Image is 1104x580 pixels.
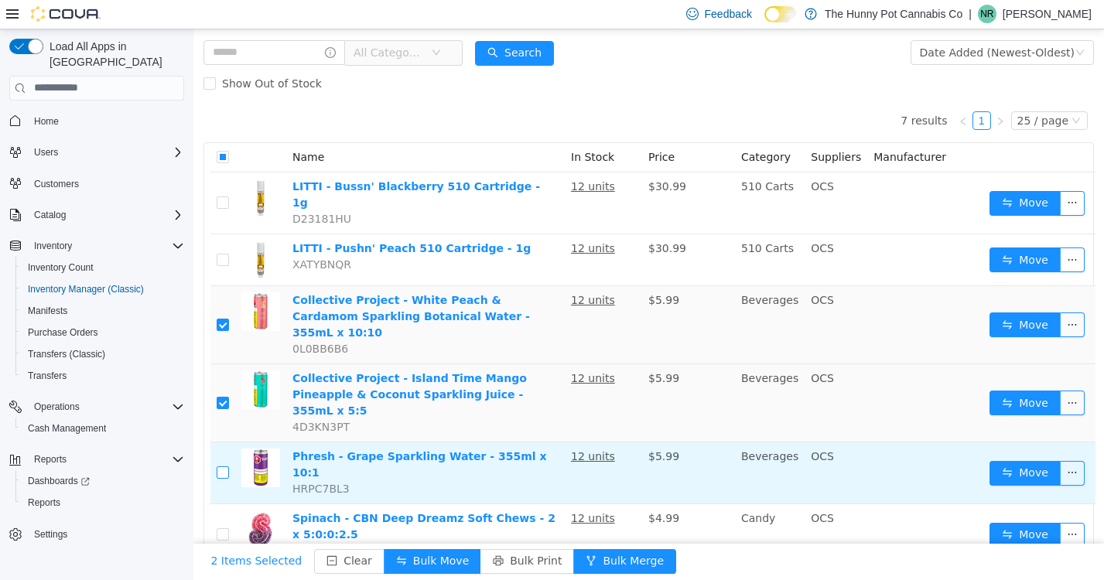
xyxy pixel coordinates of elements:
[48,211,87,250] img: LITTI - Pushn' Peach 510 Cartridge - 1g hero shot
[48,481,87,520] img: Spinach - CBN Deep Dreamz Soft Chews - 2 x 5:0:0:2.5 hero shot
[380,520,483,544] button: icon: forkBulk Merge
[34,240,72,252] span: Inventory
[28,524,184,544] span: Settings
[3,110,190,132] button: Home
[779,82,798,101] li: 1
[542,257,611,335] td: Beverages
[48,263,87,302] img: Collective Project - White Peach & Cardamom Sparkling Botanical Water - 355mL x 10:10 hero shot
[15,470,190,492] a: Dashboards
[378,151,422,163] u: 12 units
[764,6,797,22] input: Dark Mode
[99,121,131,134] span: Name
[28,206,184,224] span: Catalog
[99,213,337,225] a: LITTI - Pushn' Peach 510 Cartridge - 1g
[287,520,381,544] button: icon: printerBulk Print
[780,83,797,100] a: 1
[542,413,611,475] td: Beverages
[121,520,191,544] button: icon: minus-squareClear
[866,162,891,186] button: icon: ellipsis
[15,492,190,513] button: Reports
[99,229,158,241] span: XATYBNQR
[15,257,190,278] button: Inventory Count
[617,421,641,433] span: OCS
[617,343,641,355] span: OCS
[34,115,59,128] span: Home
[28,174,184,193] span: Customers
[542,205,611,257] td: 510 Carts
[22,493,184,512] span: Reports
[48,341,87,380] img: Collective Project - Island Time Mango Pineapple & Coconut Sparkling Juice - 355mL x 5:5 hero shot
[15,322,190,343] button: Purchase Orders
[617,213,641,225] span: OCS
[866,432,891,456] button: icon: ellipsis
[28,206,72,224] button: Catalog
[28,283,144,295] span: Inventory Manager (Classic)
[28,143,64,162] button: Users
[22,323,104,342] a: Purchase Orders
[28,525,73,544] a: Settings
[28,370,67,382] span: Transfers
[22,345,111,363] a: Transfers (Classic)
[22,419,184,438] span: Cash Management
[22,302,73,320] a: Manifests
[22,367,184,385] span: Transfers
[3,142,190,163] button: Users
[866,493,891,518] button: icon: ellipsis
[22,472,184,490] span: Dashboards
[99,421,354,449] a: Phresh - Grape Sparkling Water - 355ml x 10:1
[28,475,90,487] span: Dashboards
[455,343,486,355] span: $5.99
[796,283,867,308] button: icon: swapMove
[99,483,362,511] a: Spinach - CBN Deep Dreamz Soft Chews - 2 x 5:0:0:2.5
[455,421,486,433] span: $5.99
[978,5,996,23] div: Nolan Ryan
[707,82,754,101] li: 7 results
[866,361,891,386] button: icon: ellipsis
[680,121,753,134] span: Manufacturer
[48,149,87,188] img: LITTI - Bussn' Blackberry 510 Cartridge - 1g hero shot
[378,483,422,495] u: 12 units
[28,237,184,255] span: Inventory
[15,300,190,322] button: Manifests
[542,475,611,537] td: Candy
[238,19,248,29] i: icon: down
[3,396,190,418] button: Operations
[22,280,150,299] a: Inventory Manager (Classic)
[882,19,891,29] i: icon: down
[22,280,184,299] span: Inventory Manager (Classic)
[34,178,79,190] span: Customers
[866,218,891,243] button: icon: ellipsis
[796,218,867,243] button: icon: swapMove
[99,183,158,196] span: D23181HU
[28,450,184,469] span: Reports
[760,82,779,101] li: Previous Page
[617,151,641,163] span: OCS
[796,361,867,386] button: icon: swapMove
[43,39,184,70] span: Load All Apps in [GEOGRAPHIC_DATA]
[31,6,101,22] img: Cova
[617,121,668,134] span: Suppliers
[15,418,190,439] button: Cash Management
[99,343,333,387] a: Collective Project - Island Time Mango Pineapple & Coconut Sparkling Juice - 355mL x 5:5
[878,87,887,97] i: icon: down
[48,419,87,458] img: Phresh - Grape Sparkling Water - 355ml x 10:1 hero shot
[866,283,891,308] button: icon: ellipsis
[190,520,288,544] button: icon: swapBulk Move
[28,450,73,469] button: Reports
[378,213,422,225] u: 12 units
[3,235,190,257] button: Inventory
[15,365,190,387] button: Transfers
[796,162,867,186] button: icon: swapMove
[28,397,86,416] button: Operations
[34,453,67,466] span: Reports
[99,313,155,326] span: 0L0BB6B6
[99,151,347,179] a: LITTI - Bussn' Blackberry 510 Cartridge - 1g
[378,121,421,134] span: In Stock
[34,209,66,221] span: Catalog
[22,345,184,363] span: Transfers (Classic)
[34,146,58,159] span: Users
[28,305,67,317] span: Manifests
[548,121,597,134] span: Category
[378,421,422,433] u: 12 units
